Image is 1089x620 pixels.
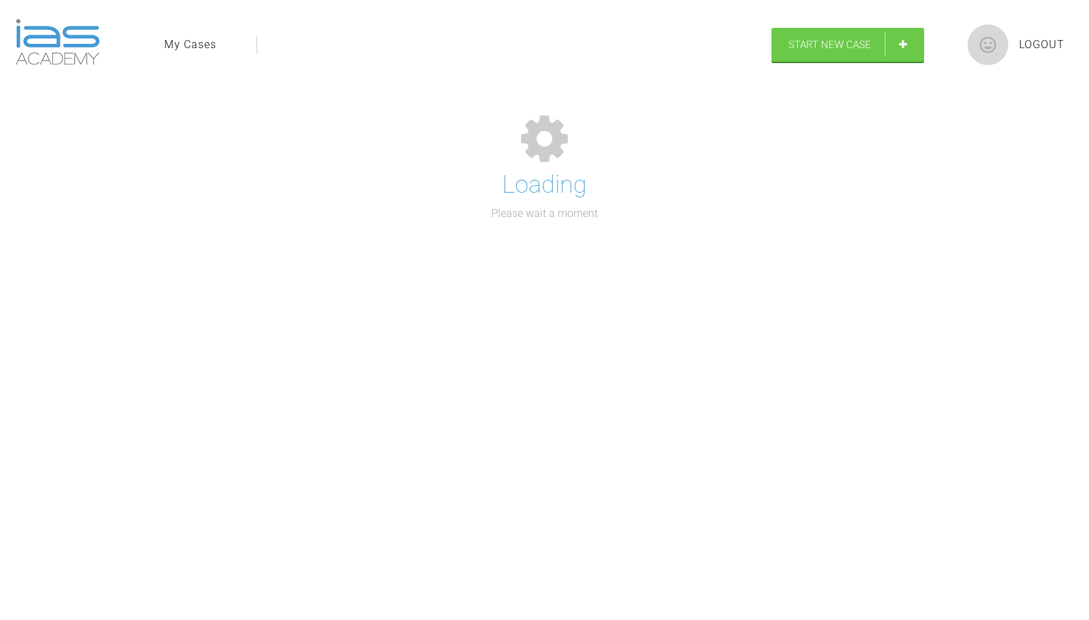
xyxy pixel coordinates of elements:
a: Start New Case [771,28,924,62]
img: profile.png [968,24,1008,65]
span: Start New Case [788,39,871,51]
h1: Loading [502,166,587,205]
a: My Cases [164,36,216,54]
img: logo-light.3e3ef733.png [16,19,100,65]
a: Logout [1019,36,1065,54]
p: Please wait a moment [491,205,598,222]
